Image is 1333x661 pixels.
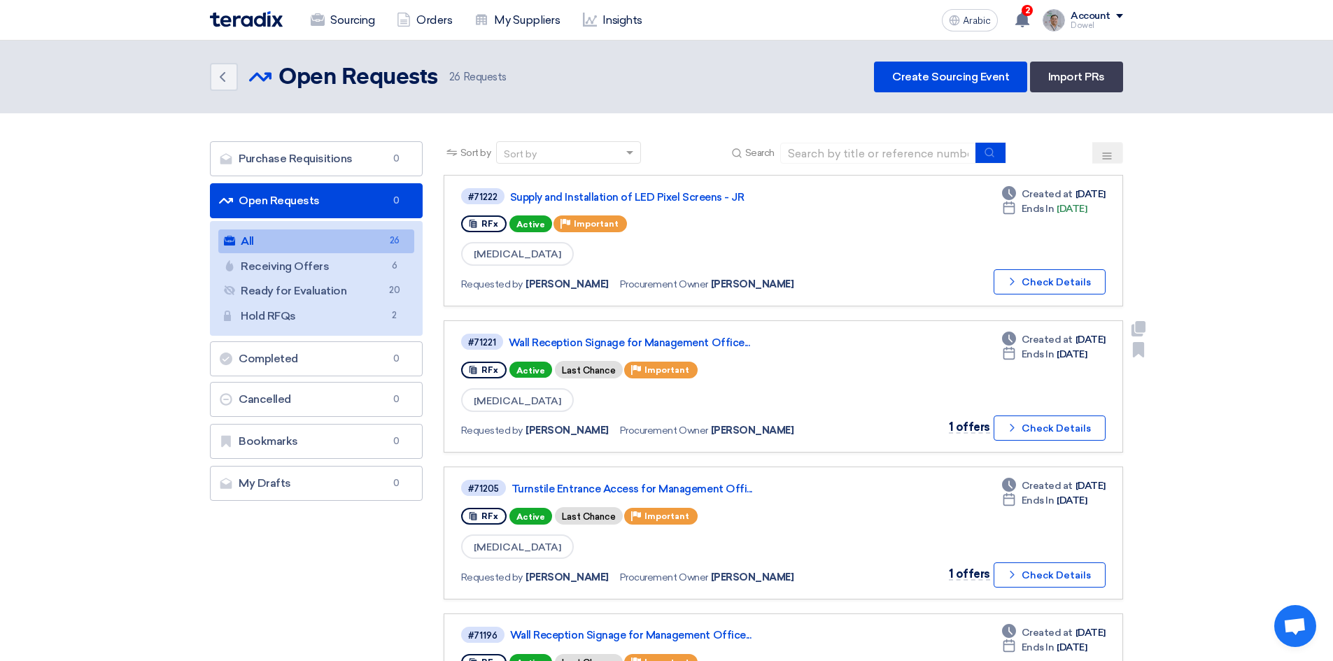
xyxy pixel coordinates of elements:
font: [DATE] [1057,348,1087,360]
font: My Suppliers [494,13,560,27]
font: [PERSON_NAME] [526,425,609,436]
a: Cancelled0 [210,382,423,417]
font: All [241,234,254,248]
font: [PERSON_NAME] [526,278,609,290]
font: 2 [1025,6,1030,15]
font: 0 [393,195,400,206]
font: Ends In [1022,348,1055,360]
font: 2 [392,310,397,320]
font: 0 [393,394,400,404]
font: Important [574,219,619,229]
a: Orders [386,5,463,36]
font: Open Requests [239,194,320,207]
font: #71222 [468,192,498,202]
font: Ready for Evaluation [241,284,346,297]
font: [DATE] [1075,627,1106,639]
a: Open chat [1274,605,1316,647]
font: Requests [463,71,507,83]
font: 0 [393,436,400,446]
font: Procurement Owner [620,425,708,436]
font: Created at [1022,334,1073,346]
font: Cancelled [239,392,291,406]
font: Dowel [1071,21,1094,30]
input: Search by title or reference number [780,143,976,164]
font: [DATE] [1075,334,1106,346]
font: Last Chance [562,511,616,522]
a: Insights [572,5,654,36]
font: 20 [389,285,400,295]
font: Hold RFQs [241,309,296,322]
font: Import PRs [1048,70,1105,83]
font: [PERSON_NAME] [711,278,794,290]
font: Ends In [1022,203,1055,215]
font: Procurement Owner [620,571,708,583]
font: Account [1071,10,1110,22]
font: Ends In [1022,641,1055,653]
font: Sourcing [330,13,374,27]
a: Wall Reception Signage for Management Office... [510,629,860,641]
img: Teradix logo [210,11,283,27]
font: RFx [481,219,498,229]
font: Important [644,365,689,375]
font: Active [516,365,545,375]
font: [DATE] [1057,641,1087,653]
font: Created at [1022,188,1073,200]
font: [DATE] [1075,188,1106,200]
font: [PERSON_NAME] [711,425,794,436]
font: [MEDICAL_DATA] [474,541,561,553]
font: Sort by [504,148,537,160]
font: [DATE] [1075,480,1106,492]
font: Turnstile Entrance Access for Management Offi... [512,483,752,495]
font: Active [516,512,545,522]
a: Import PRs [1030,62,1123,92]
font: Check Details [1022,422,1091,434]
font: #71221 [468,337,496,348]
font: 6 [392,260,397,271]
font: Search [745,147,775,159]
font: Ends In [1022,495,1055,506]
a: Supply and Installation of LED Pixel Screens - JR [510,191,860,204]
font: Check Details [1022,569,1091,581]
font: 0 [393,478,400,488]
font: RFx [481,365,498,375]
font: #71205 [468,483,499,494]
font: Bookmarks [239,434,298,448]
font: My Drafts [239,476,291,490]
font: Sort by [460,147,491,159]
button: Arabic [942,9,998,31]
font: Created at [1022,480,1073,492]
font: #71196 [468,630,498,641]
button: Check Details [994,415,1106,441]
font: Requested by [461,425,523,436]
font: 1 offers [949,567,990,581]
font: 26 [449,71,460,83]
font: Important [644,511,689,521]
font: Arabic [963,15,991,27]
a: Wall Reception Signage for Management Office... [509,336,859,349]
font: Wall Reception Signage for Management Office... [509,336,749,349]
font: [DATE] [1057,203,1087,215]
font: Open Requests [278,66,438,89]
font: Wall Reception Signage for Management Office... [510,629,751,641]
font: Active [516,220,545,229]
font: 0 [393,153,400,164]
button: Check Details [994,269,1106,294]
a: Open Requests0 [210,183,423,218]
a: Purchase Requisitions0 [210,141,423,176]
font: Requested by [461,571,523,583]
a: Sourcing [299,5,386,36]
img: IMG_1753965247717.jpg [1043,9,1065,31]
font: Requested by [461,278,523,290]
font: Insights [602,13,642,27]
font: [MEDICAL_DATA] [474,248,561,260]
font: 1 offers [949,420,990,434]
font: Procurement Owner [620,278,708,290]
font: Created at [1022,627,1073,639]
font: 26 [390,235,400,246]
font: Purchase Requisitions [239,152,353,165]
font: Completed [239,352,298,365]
font: [PERSON_NAME] [711,571,794,583]
font: [PERSON_NAME] [526,571,609,583]
a: Turnstile Entrance Access for Management Offi... [512,483,861,495]
font: Receiving Offers [241,260,329,273]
